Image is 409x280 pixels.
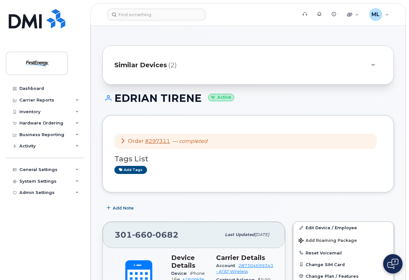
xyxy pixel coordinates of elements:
a: #297311 [145,138,170,144]
h3: Tags List [114,155,382,163]
img: Open chat [387,259,398,269]
em: completed [179,138,207,144]
span: [DATE] [255,232,269,237]
button: Reset Voicemail [293,247,393,259]
span: 301 [115,230,179,240]
span: — [173,138,207,144]
button: Change SIM Card [293,259,393,270]
h3: Carrier Details [216,254,273,262]
span: 0682 [152,230,179,240]
button: Add Roaming Package [293,233,393,247]
span: Add Roaming Package [299,238,357,244]
span: (2) [168,60,177,70]
span: Change Plan / Features [306,274,359,278]
span: Similar Devices [114,60,167,70]
span: Device [171,271,190,276]
button: Add Note [102,202,139,214]
span: Order [128,138,144,144]
h3: Device Details [171,254,208,269]
a: Add tags [114,166,147,174]
a: Edit Device / Employee [293,222,393,233]
h1: EDRIAN TIRENE [102,92,394,104]
span: Last updated [225,232,255,237]
span: Account [216,263,238,268]
a: 287304699343 - AT&T Wireless [216,263,273,274]
small: Active [208,94,234,101]
span: Add Note [113,205,134,211]
span: 660 [132,230,152,240]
